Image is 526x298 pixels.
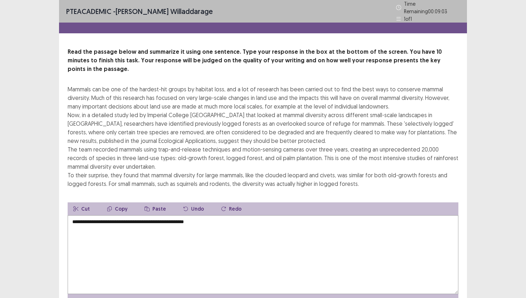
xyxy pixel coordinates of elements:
[404,15,412,23] p: 1 of 1
[177,202,210,215] button: Undo
[68,202,96,215] button: Cut
[68,85,458,188] div: Mammals can be one of the hardest-hit groups by habitat loss, and a lot of research has been carr...
[66,7,111,16] span: PTE academic
[101,202,133,215] button: Copy
[215,202,247,215] button: Redo
[68,48,458,73] p: Read the passage below and summarize it using one sentence. Type your response in the box at the ...
[139,202,172,215] button: Paste
[66,6,213,17] p: - [PERSON_NAME] Willaddarage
